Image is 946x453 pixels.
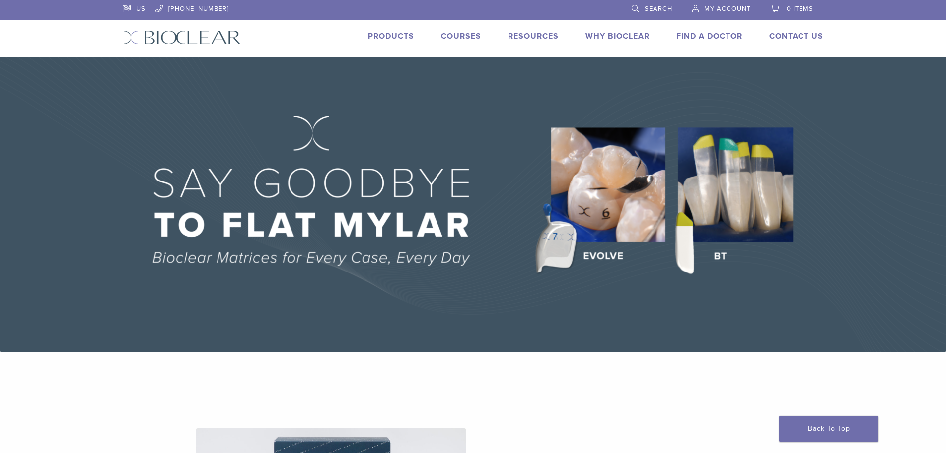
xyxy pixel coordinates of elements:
[645,5,672,13] span: Search
[441,31,481,41] a: Courses
[704,5,751,13] span: My Account
[585,31,650,41] a: Why Bioclear
[769,31,823,41] a: Contact Us
[676,31,742,41] a: Find A Doctor
[368,31,414,41] a: Products
[508,31,559,41] a: Resources
[779,416,878,442] a: Back To Top
[787,5,813,13] span: 0 items
[123,30,241,45] img: Bioclear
